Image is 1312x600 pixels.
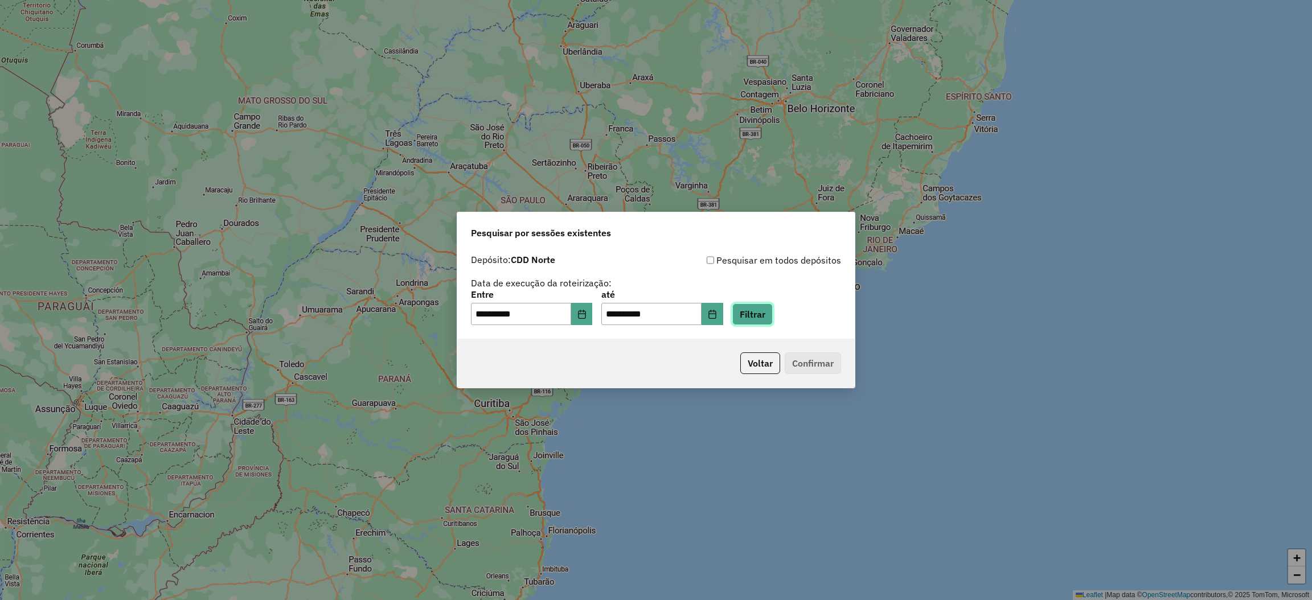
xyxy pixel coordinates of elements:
span: Pesquisar por sessões existentes [471,226,611,240]
strong: CDD Norte [511,254,555,265]
label: Depósito: [471,253,555,266]
button: Choose Date [702,303,723,326]
div: Pesquisar em todos depósitos [656,253,841,267]
button: Voltar [740,352,780,374]
label: Data de execução da roteirização: [471,276,612,290]
button: Filtrar [732,303,773,325]
label: Entre [471,287,592,301]
label: até [601,287,723,301]
button: Choose Date [571,303,593,326]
